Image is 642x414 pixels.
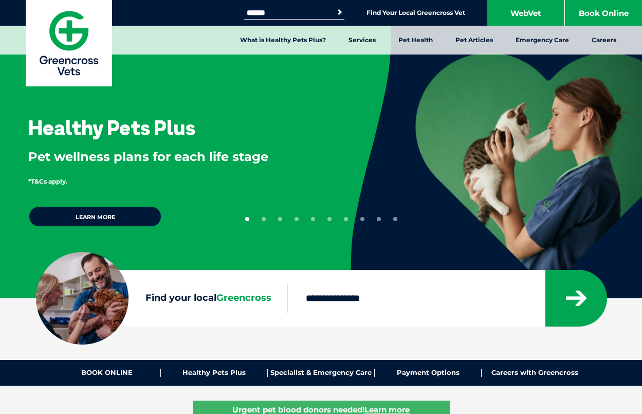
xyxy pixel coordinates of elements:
p: Pet wellness plans for each life stage [28,148,317,166]
a: Find Your Local Greencross Vet [366,9,465,17]
span: Greencross [216,292,271,303]
button: 1 of 10 [245,217,249,221]
button: 3 of 10 [278,217,282,221]
a: Learn more [28,206,162,227]
button: 7 of 10 [344,217,348,221]
button: 6 of 10 [327,217,332,221]
button: 4 of 10 [295,217,299,221]
span: *T&Cs apply. [28,177,67,185]
a: Healthy Pets Plus [161,369,268,377]
h3: Healthy Pets Plus [28,117,195,138]
label: Find your local [36,291,287,306]
a: What is Healthy Pets Plus? [229,26,337,55]
a: Careers [580,26,628,55]
button: 10 of 10 [393,217,397,221]
button: Search [335,7,345,17]
a: Emergency Care [504,26,580,55]
a: BOOK ONLINE [54,369,161,377]
button: 8 of 10 [360,217,364,221]
a: Pet Articles [444,26,504,55]
a: Payment Options [375,369,482,377]
button: 2 of 10 [262,217,266,221]
button: 9 of 10 [377,217,381,221]
a: Pet Health [387,26,444,55]
a: Specialist & Emergency Care [268,369,375,377]
button: 5 of 10 [311,217,315,221]
a: Services [337,26,387,55]
a: Careers with Greencross [482,369,588,377]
